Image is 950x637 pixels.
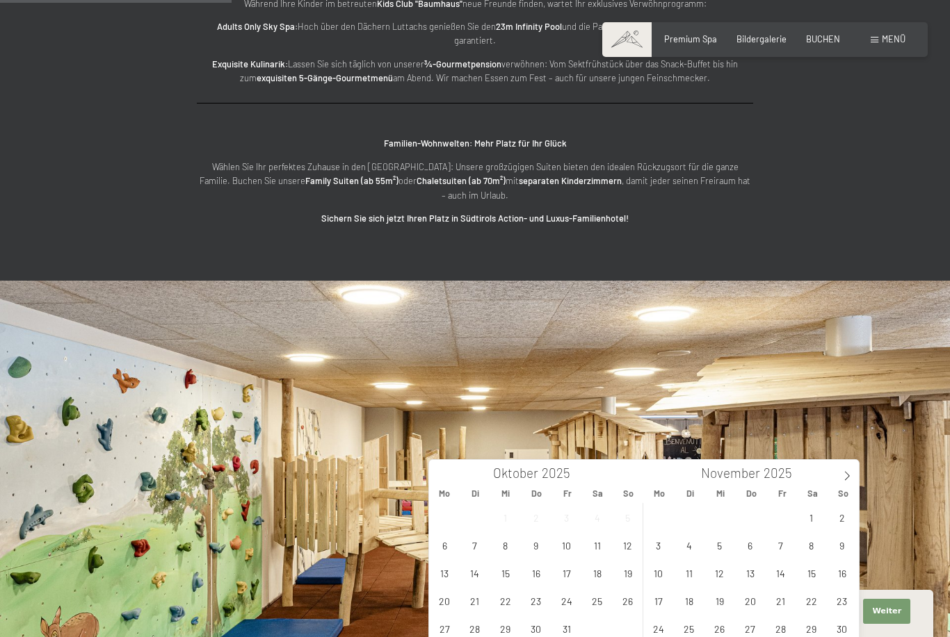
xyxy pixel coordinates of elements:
span: November 18, 2025 [675,587,702,614]
span: Di [460,489,490,498]
span: November 14, 2025 [767,559,794,586]
p: Wählen Sie Ihr perfektes Zuhause in den [GEOGRAPHIC_DATA]: Unsere großzügigen Suiten bieten den i... [197,160,753,202]
span: Oktober 20, 2025 [431,587,458,614]
span: Oktober 8, 2025 [492,531,519,559]
input: Year [760,465,806,481]
button: Weiter [863,599,910,624]
span: November 6, 2025 [736,531,764,559]
span: Oktober 4, 2025 [583,504,611,531]
span: Mi [705,489,736,498]
strong: Chaletsuiten (ab 70m²) [417,175,506,186]
span: Oktober 6, 2025 [431,531,458,559]
span: November 13, 2025 [736,559,764,586]
span: Oktober 16, 2025 [522,559,549,586]
span: November 2, 2025 [828,504,855,531]
span: November 22, 2025 [798,587,825,614]
span: Fr [552,489,583,498]
strong: separaten Kinderzimmern [519,175,622,186]
span: Di [675,489,705,498]
span: Oktober 24, 2025 [553,587,580,614]
span: Fr [767,489,798,498]
strong: Adults Only Sky Spa: [217,21,298,32]
span: November 8, 2025 [798,531,825,559]
a: Premium Spa [664,33,717,44]
span: Sa [583,489,613,498]
strong: exquisiten 5-Gänge-Gourmetmenü [257,72,393,83]
span: Menü [882,33,905,44]
span: Oktober 7, 2025 [461,531,488,559]
span: Mi [490,489,521,498]
strong: ¾-Gourmetpension [424,58,501,69]
span: Oktober 11, 2025 [583,531,611,559]
span: Mo [644,489,675,498]
span: Oktober 25, 2025 [583,587,611,614]
span: Oktober 26, 2025 [614,587,641,614]
span: Oktober 12, 2025 [614,531,641,559]
span: November 12, 2025 [706,559,733,586]
span: So [828,489,859,498]
span: Oktober [493,467,538,480]
span: Oktober 2, 2025 [522,504,549,531]
span: November [701,467,760,480]
span: November 1, 2025 [798,504,825,531]
span: November 17, 2025 [645,587,672,614]
span: November 21, 2025 [767,587,794,614]
input: Year [538,465,584,481]
span: November 19, 2025 [706,587,733,614]
span: November 11, 2025 [675,559,702,586]
span: November 5, 2025 [706,531,733,559]
strong: Family Suiten (ab 55m²) [305,175,398,186]
span: November 16, 2025 [828,559,855,586]
span: Weiter [872,606,901,617]
a: BUCHEN [806,33,840,44]
span: Oktober 5, 2025 [614,504,641,531]
span: Oktober 15, 2025 [492,559,519,586]
a: Bildergalerie [736,33,787,44]
span: Oktober 13, 2025 [431,559,458,586]
p: Hoch über den Dächern Luttachs genießen Sie den und die Panorama-Sauna – absolute Ruhe ist garant... [197,19,753,48]
span: November 20, 2025 [736,587,764,614]
span: November 9, 2025 [828,531,855,559]
span: November 4, 2025 [675,531,702,559]
span: Oktober 17, 2025 [553,559,580,586]
span: Do [521,489,552,498]
span: Oktober 3, 2025 [553,504,580,531]
span: Oktober 18, 2025 [583,559,611,586]
span: Oktober 14, 2025 [461,559,488,586]
span: Sa [798,489,828,498]
strong: Exquisite Kulinarik: [212,58,288,69]
span: Oktober 1, 2025 [492,504,519,531]
span: November 15, 2025 [798,559,825,586]
span: November 3, 2025 [645,531,672,559]
span: November 7, 2025 [767,531,794,559]
span: Mo [429,489,460,498]
span: November 10, 2025 [645,559,672,586]
span: So [613,489,644,498]
strong: Sichern Sie sich jetzt Ihren Platz in Südtirols Action- und Luxus-Familienhotel! [321,213,629,224]
span: Do [736,489,766,498]
p: Lassen Sie sich täglich von unserer verwöhnen: Vom Sektfrühstück über das Snack-Buffet bis hin zu... [197,57,753,85]
span: Oktober 9, 2025 [522,531,549,559]
strong: 23m Infinity Pool [496,21,562,32]
span: November 23, 2025 [828,587,855,614]
strong: Familien-Wohnwelten: Mehr Platz für Ihr Glück [384,138,567,149]
span: Oktober 19, 2025 [614,559,641,586]
span: Oktober 10, 2025 [553,531,580,559]
span: Oktober 21, 2025 [461,587,488,614]
span: Oktober 23, 2025 [522,587,549,614]
span: Oktober 22, 2025 [492,587,519,614]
